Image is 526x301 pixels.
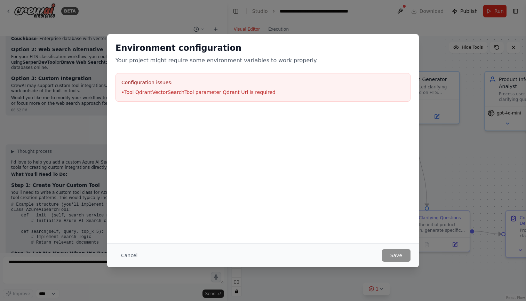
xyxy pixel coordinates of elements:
h3: Configuration issues: [121,79,405,86]
button: Save [382,249,411,262]
p: Your project might require some environment variables to work properly. [115,56,411,65]
h2: Environment configuration [115,42,411,54]
li: • Tool QdrantVectorSearchTool parameter Qdrant Url is required [121,89,405,96]
button: Cancel [115,249,143,262]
